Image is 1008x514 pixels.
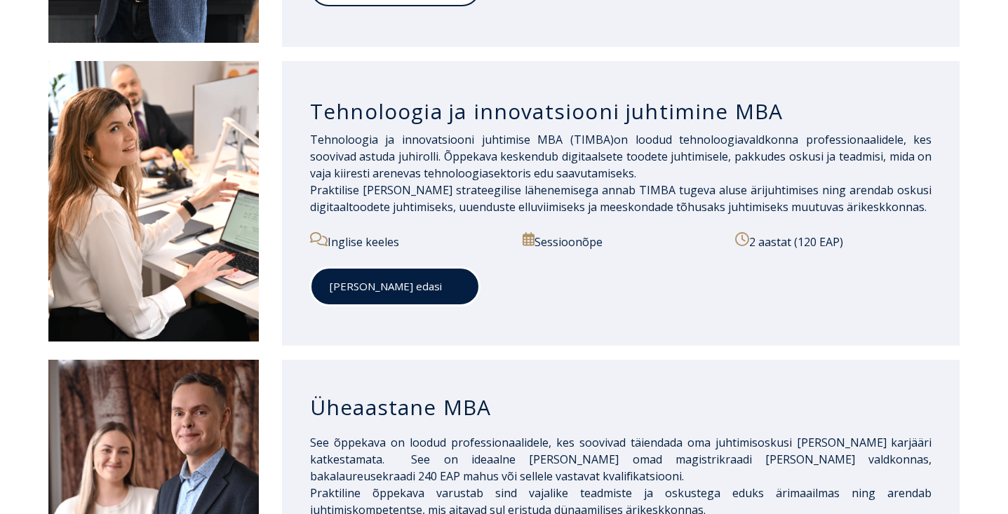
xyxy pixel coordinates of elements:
img: DSC_2558 [48,61,259,341]
p: Sessioonõpe [523,232,719,250]
p: Inglise keeles [310,232,506,250]
p: 2 aastat (120 EAP) [735,232,932,250]
h3: Üheaastane MBA [310,394,932,421]
span: on loodud tehnoloogiavaldkonna professionaalidele, kes soovivad astuda juhirolli. Õppekava kesken... [310,132,932,181]
a: [PERSON_NAME] edasi [310,267,480,306]
h3: Tehnoloogia ja innovatsiooni juhtimine MBA [310,98,932,125]
span: Tehnoloogia ja innovatsiooni juhtimise MBA (TIMBA) [310,132,614,147]
span: See õppekava on loodud professionaalidele, kes soovivad täiendada oma juhtimisoskusi [PERSON_NAME... [310,435,932,484]
span: Praktilise [PERSON_NAME] strateegilise lähenemisega annab TIMBA tugeva aluse ärijuhtimises ning a... [310,182,932,215]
